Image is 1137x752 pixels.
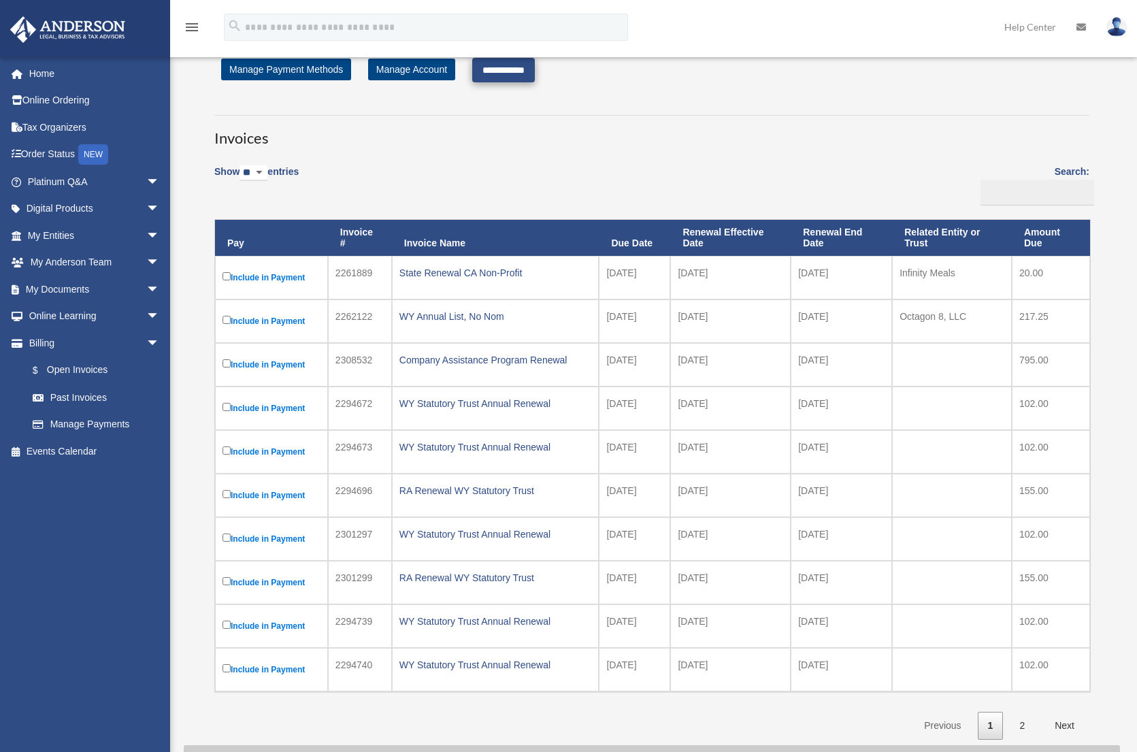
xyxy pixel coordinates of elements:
div: WY Statutory Trust Annual Renewal [399,438,592,457]
td: [DATE] [599,604,670,648]
td: [DATE] [670,604,791,648]
div: WY Statutory Trust Annual Renewal [399,525,592,544]
td: Infinity Meals [892,256,1012,299]
th: Related Entity or Trust: activate to sort column ascending [892,220,1012,257]
label: Include in Payment [223,400,320,416]
div: RA Renewal WY Statutory Trust [399,568,592,587]
label: Include in Payment [223,487,320,504]
td: [DATE] [599,561,670,604]
td: 2294673 [328,430,392,474]
td: [DATE] [670,256,791,299]
a: menu [184,24,200,35]
td: 217.25 [1012,299,1090,343]
div: WY Statutory Trust Annual Renewal [399,394,592,413]
td: [DATE] [791,648,892,691]
a: Digital Productsarrow_drop_down [10,195,180,223]
div: State Renewal CA Non-Profit [399,263,592,282]
td: 2294696 [328,474,392,517]
th: Due Date: activate to sort column ascending [599,220,670,257]
a: 1 [978,712,1004,740]
a: Past Invoices [19,384,174,411]
span: $ [40,362,47,379]
td: 2294672 [328,387,392,430]
a: Billingarrow_drop_down [10,329,174,357]
input: Include in Payment [223,272,231,280]
th: Renewal End Date: activate to sort column ascending [791,220,892,257]
img: Anderson Advisors Platinum Portal [6,16,129,43]
div: RA Renewal WY Statutory Trust [399,481,592,500]
input: Include in Payment [223,534,231,542]
a: Manage Account [368,59,455,80]
label: Include in Payment [223,357,320,373]
a: My Documentsarrow_drop_down [10,276,180,303]
td: 2261889 [328,256,392,299]
td: 102.00 [1012,648,1090,691]
input: Include in Payment [223,621,231,629]
td: [DATE] [670,474,791,517]
td: [DATE] [670,561,791,604]
td: [DATE] [791,604,892,648]
td: 2301297 [328,517,392,561]
select: Showentries [240,165,267,181]
label: Include in Payment [223,574,320,591]
input: Include in Payment [223,316,231,324]
a: Online Learningarrow_drop_down [10,303,180,330]
td: [DATE] [791,474,892,517]
th: Invoice #: activate to sort column ascending [328,220,392,257]
div: WY Statutory Trust Annual Renewal [399,655,592,674]
span: arrow_drop_down [146,303,174,331]
label: Include in Payment [223,313,320,329]
span: arrow_drop_down [146,329,174,357]
td: [DATE] [599,343,670,387]
td: [DATE] [599,256,670,299]
a: Manage Payments [19,411,174,438]
th: Renewal Effective Date: activate to sort column ascending [670,220,791,257]
img: User Pic [1106,17,1127,37]
td: [DATE] [670,343,791,387]
td: 102.00 [1012,387,1090,430]
h3: Invoices [214,115,1089,149]
td: [DATE] [670,430,791,474]
div: Company Assistance Program Renewal [399,350,592,370]
td: [DATE] [599,474,670,517]
a: My Entitiesarrow_drop_down [10,222,180,249]
td: [DATE] [670,299,791,343]
td: [DATE] [791,561,892,604]
input: Include in Payment [223,359,231,367]
td: [DATE] [599,517,670,561]
span: arrow_drop_down [146,222,174,250]
span: arrow_drop_down [146,276,174,304]
span: arrow_drop_down [146,249,174,277]
input: Include in Payment [223,446,231,455]
td: [DATE] [599,648,670,691]
td: [DATE] [599,387,670,430]
a: Platinum Q&Aarrow_drop_down [10,168,180,195]
td: 2262122 [328,299,392,343]
td: 2308532 [328,343,392,387]
div: WY Statutory Trust Annual Renewal [399,612,592,631]
td: 2301299 [328,561,392,604]
td: 2294739 [328,604,392,648]
td: [DATE] [791,343,892,387]
td: [DATE] [791,517,892,561]
th: Pay: activate to sort column descending [215,220,328,257]
td: [DATE] [791,299,892,343]
td: [DATE] [791,256,892,299]
input: Include in Payment [223,490,231,498]
a: Home [10,60,180,87]
i: menu [184,19,200,35]
i: search [227,18,242,33]
td: 795.00 [1012,343,1090,387]
td: [DATE] [791,387,892,430]
td: 2294740 [328,648,392,691]
a: Online Ordering [10,87,180,114]
th: Amount Due: activate to sort column ascending [1012,220,1090,257]
td: [DATE] [670,387,791,430]
label: Include in Payment [223,618,320,634]
td: 102.00 [1012,517,1090,561]
td: 155.00 [1012,561,1090,604]
td: [DATE] [599,299,670,343]
label: Search: [976,163,1089,206]
div: WY Annual List, No Nom [399,307,592,326]
td: 155.00 [1012,474,1090,517]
